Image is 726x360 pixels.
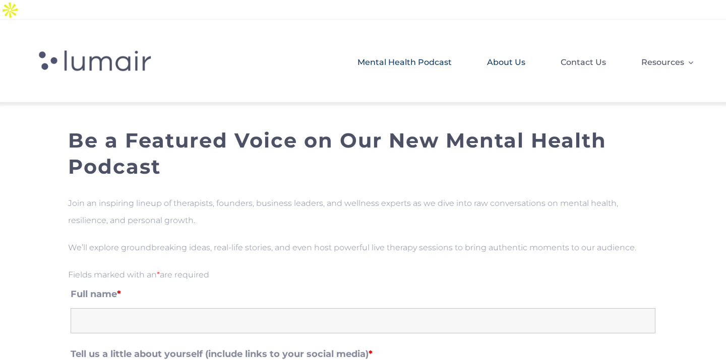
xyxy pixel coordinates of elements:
a: About Us [487,45,525,78]
p: We’ll explore groundbreaking ideas, real-life stories, and even host powerful live therapy sessio... [68,239,658,256]
span: Mental Health Podcast [357,54,452,71]
span: Contact Us [561,54,606,71]
span: About Us [487,54,525,71]
div: Fields marked with an are required [68,266,658,283]
a: Contact Us [561,45,606,78]
h2: Be a Featured Voice on Our New Mental Health Podcast [68,127,658,180]
a: Resources [641,45,693,78]
span: Resources [641,54,684,71]
a: Mental Health Podcast [357,45,452,78]
label: Tell us a little about yourself (include links to your social media) [71,348,373,359]
p: Join an inspiring lineup of therapists, founders, business leaders, and wellness experts as we di... [68,195,658,229]
label: Full name [71,289,121,300]
nav: Lumair Header [198,45,694,78]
